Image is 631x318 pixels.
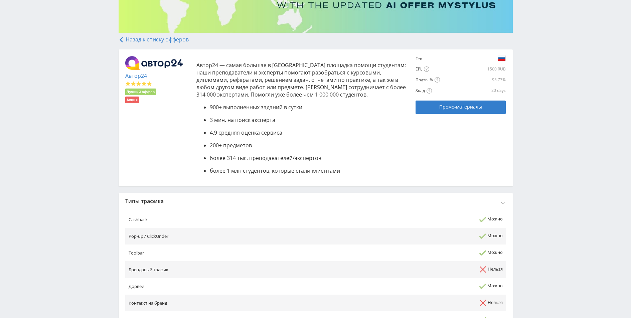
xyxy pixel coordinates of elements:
span: 3 мин. на поиск эксперта [210,116,275,124]
a: Автор24 [125,72,147,79]
td: Контекст на бренд [125,295,384,311]
div: Подтв. % [416,77,475,83]
a: Промо-материалы [416,101,506,114]
span: 200+ предметов [210,142,252,149]
li: Акция [125,97,139,103]
td: Нельзя [384,261,506,278]
span: Промо-материалы [439,104,482,110]
div: 1500 RUB [438,66,506,72]
td: Можно [384,245,506,261]
td: Брендовый трафик [125,261,384,278]
td: Toolbar [125,245,384,261]
li: Лучший оффер [125,89,156,95]
div: Холд [416,88,475,94]
td: Можно [384,228,506,245]
span: более 1 млн студентов, которые стали клиентами [210,167,340,174]
a: Назад к списку офферов [119,36,189,43]
td: Cashback [125,211,384,228]
span: 4.9 средняя оценка сервиса [210,129,282,136]
span: 900+ выполненных заданий в сутки [210,104,302,111]
td: Можно [384,211,506,228]
img: 5358f22929b76388e926b8483462c33e.png [125,56,183,70]
p: Автор24 — самая большая в [GEOGRAPHIC_DATA] площадка помощи студентам: наши преподаватели и экспе... [196,61,409,98]
td: Можно [384,278,506,295]
td: Нельзя [384,295,506,311]
span: более 314 тыс. преподавателей/экспертов [210,154,321,162]
td: Pop-up / ClickUnder [125,228,384,245]
img: a3cf54112ac185a2cfd27406e765c719.png [498,54,506,62]
div: 95.73% [477,77,506,83]
div: Гео [416,56,437,61]
div: EPL [416,66,437,72]
td: Дорвеи [125,278,384,295]
div: Типы трафика [119,193,513,209]
div: 20 days [477,88,506,93]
